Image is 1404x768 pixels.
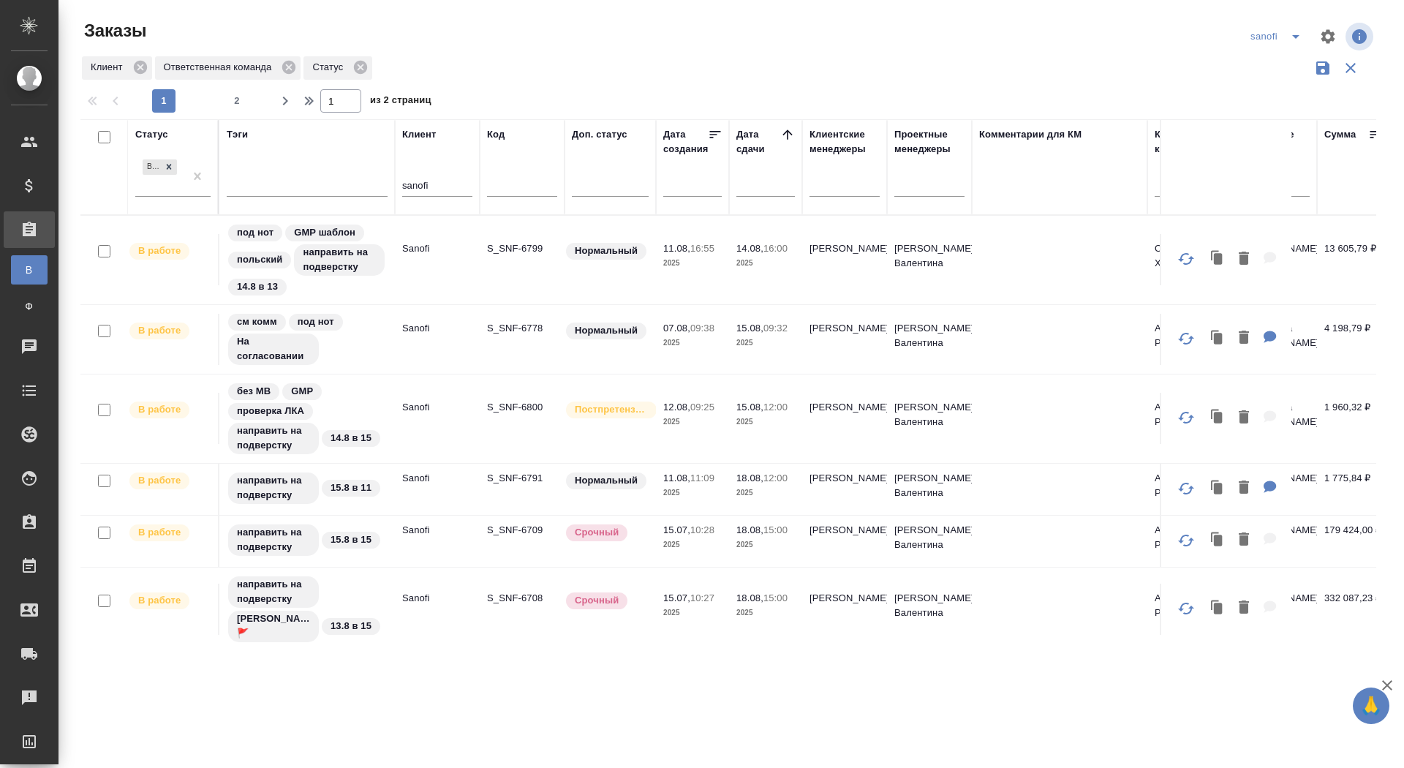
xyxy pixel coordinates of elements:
[1155,127,1225,157] div: Контрагент клиента
[736,606,795,620] p: 2025
[1155,591,1225,620] p: АО "Санофи Россия"
[690,323,714,334] p: 09:38
[237,315,277,329] p: см комм
[1231,403,1256,433] button: Удалить
[1309,54,1337,82] button: Сохранить фильтры
[802,584,887,635] td: [PERSON_NAME]
[237,384,271,399] p: без МВ
[1169,400,1204,435] button: Обновить
[487,321,557,336] p: S_SNF-6778
[402,241,472,256] p: Sanofi
[763,524,788,535] p: 15:00
[663,243,690,254] p: 11.08,
[1204,244,1231,274] button: Клонировать
[402,591,472,606] p: Sanofi
[227,223,388,297] div: под нот, GMP шаблон, польский, направить на подверстку, 14.8 в 13
[575,593,619,608] p: Срочный
[138,244,181,258] p: В работе
[237,225,273,240] p: под нот
[1155,241,1225,271] p: ООО "ОПЕЛЛА ХЕЛСКЕА"
[1317,584,1390,635] td: 332 087,23 ₽
[141,158,178,176] div: В работе
[1317,314,1390,365] td: 4 198,79 ₽
[802,393,887,444] td: [PERSON_NAME]
[402,523,472,538] p: Sanofi
[128,523,211,543] div: Выставляет ПМ после принятия заказа от КМа
[18,263,40,277] span: В
[164,60,277,75] p: Ответственная команда
[298,315,334,329] p: под нот
[487,591,557,606] p: S_SNF-6708
[303,56,372,80] div: Статус
[487,523,557,538] p: S_SNF-6709
[736,486,795,500] p: 2025
[1359,690,1384,721] span: 🙏
[736,415,795,429] p: 2025
[402,400,472,415] p: Sanofi
[1231,323,1256,353] button: Удалить
[575,323,638,338] p: Нормальный
[736,256,795,271] p: 2025
[809,127,880,157] div: Клиентские менеджеры
[663,592,690,603] p: 15.07,
[143,159,161,175] div: В работе
[237,525,310,554] p: направить на подверстку
[1317,393,1390,444] td: 1 960,32 ₽
[565,241,649,261] div: Статус по умолчанию для стандартных заказов
[11,292,48,321] a: Ф
[1324,127,1356,142] div: Сумма
[227,382,388,456] div: без МВ, GMP, проверка ЛКА, направить на подверстку, 14.8 в 15
[138,402,181,417] p: В работе
[128,321,211,341] div: Выставляет ПМ после принятия заказа от КМа
[1169,321,1204,356] button: Обновить
[237,611,310,641] p: [PERSON_NAME] 🚩
[155,56,301,80] div: Ответственная команда
[887,584,972,635] td: [PERSON_NAME] Валентина
[82,56,152,80] div: Клиент
[237,334,310,364] p: На согласовании
[331,431,371,445] p: 14.8 в 15
[887,516,972,567] td: [PERSON_NAME] Валентина
[1310,19,1345,54] span: Настроить таблицу
[802,314,887,365] td: [PERSON_NAME]
[91,60,128,75] p: Клиент
[128,400,211,420] div: Выставляет ПМ после принятия заказа от КМа
[291,384,313,399] p: GMP
[572,127,627,142] div: Доп. статус
[736,538,795,552] p: 2025
[128,241,211,261] div: Выставляет ПМ после принятия заказа от КМа
[1169,591,1204,626] button: Обновить
[663,486,722,500] p: 2025
[802,464,887,515] td: [PERSON_NAME]
[225,89,249,113] button: 2
[663,256,722,271] p: 2025
[575,525,619,540] p: Срочный
[225,94,249,108] span: 2
[663,473,690,483] p: 11.08,
[1231,244,1256,274] button: Удалить
[690,243,714,254] p: 16:55
[1169,523,1204,558] button: Обновить
[402,127,436,142] div: Клиент
[294,225,355,240] p: GMP шаблон
[894,127,965,157] div: Проектные менеджеры
[1169,471,1204,506] button: Обновить
[979,127,1082,142] div: Комментарии для КМ
[736,402,763,413] p: 15.08,
[138,593,181,608] p: В работе
[237,473,310,502] p: направить на подверстку
[135,127,168,142] div: Статус
[1345,23,1376,50] span: Посмотреть информацию
[227,127,248,142] div: Тэги
[763,402,788,413] p: 12:00
[1204,525,1231,555] button: Клонировать
[303,245,376,274] p: направить на подверстку
[663,127,708,157] div: Дата создания
[736,127,780,157] div: Дата сдачи
[663,538,722,552] p: 2025
[565,321,649,341] div: Статус по умолчанию для стандартных заказов
[128,471,211,491] div: Выставляет ПМ после принятия заказа от КМа
[763,592,788,603] p: 15:00
[80,19,146,42] span: Заказы
[237,404,304,418] p: проверка ЛКА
